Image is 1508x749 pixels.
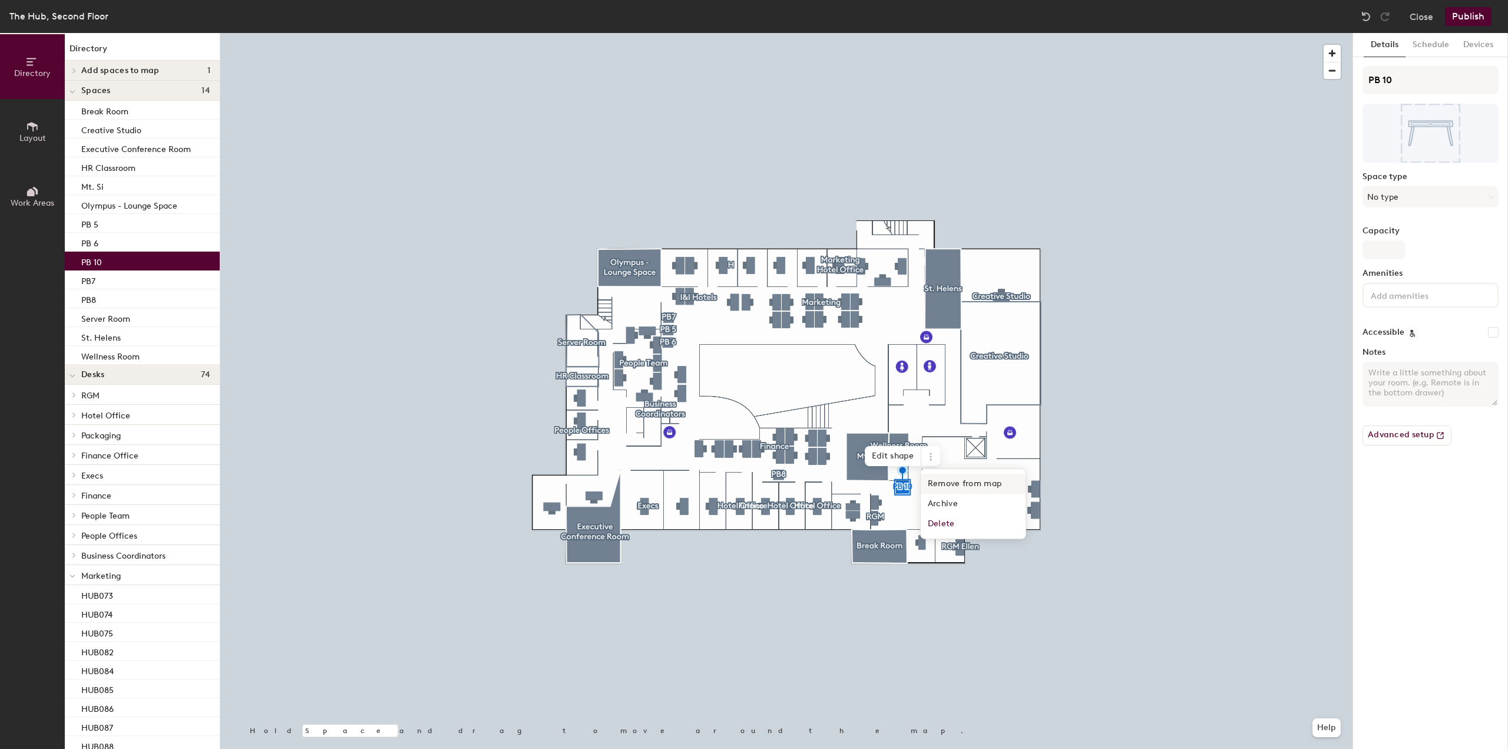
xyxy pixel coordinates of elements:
[81,292,96,305] p: PB8
[81,531,137,541] span: People Offices
[81,329,121,343] p: St. Helens
[1312,718,1341,737] button: Help
[14,68,51,78] span: Directory
[1363,425,1451,446] button: Advanced setup
[81,273,95,286] p: PB7
[81,571,121,581] span: Marketing
[81,511,130,521] span: People Team
[81,491,111,501] span: Finance
[81,197,177,211] p: Olympus - Lounge Space
[81,411,130,421] span: Hotel Office
[81,160,135,173] p: HR Classroom
[81,254,102,268] p: PB 10
[81,122,141,136] p: Creative Studio
[81,663,114,677] p: HUB084
[9,9,108,24] div: The Hub, Second Floor
[1363,172,1499,182] label: Space type
[81,471,103,481] span: Execs
[81,644,114,658] p: HUB082
[81,370,104,380] span: Desks
[1363,348,1499,357] label: Notes
[81,86,111,95] span: Spaces
[81,391,100,401] span: RGM
[81,588,113,601] p: HUB073
[81,235,98,249] p: PB 6
[921,494,1026,514] span: Archive
[81,431,121,441] span: Packaging
[81,551,166,561] span: Business Coordinators
[65,42,220,61] h1: Directory
[1406,33,1456,57] button: Schedule
[81,451,138,461] span: Finance Office
[81,625,113,639] p: HUB075
[921,474,1026,494] span: Remove from map
[921,514,1026,534] span: Delete
[1368,288,1474,302] input: Add amenities
[19,133,46,143] span: Layout
[81,103,128,117] p: Break Room
[1379,11,1391,22] img: Redo
[1364,33,1406,57] button: Details
[1363,186,1499,207] button: No type
[1360,11,1372,22] img: Undo
[201,86,210,95] span: 14
[81,66,160,75] span: Add spaces to map
[201,370,210,380] span: 74
[81,179,104,192] p: Mt. Si
[1363,328,1404,337] label: Accessible
[81,606,113,620] p: HUB074
[81,701,114,714] p: HUB086
[1363,104,1499,163] img: The space named PB 10
[1456,33,1500,57] button: Devices
[81,720,113,733] p: HUB087
[81,216,98,230] p: PB 5
[207,66,210,75] span: 1
[81,682,114,695] p: HUB085
[81,348,140,362] p: Wellness Room
[865,446,921,466] span: Edit shape
[1363,269,1499,278] label: Amenities
[81,311,130,324] p: Server Room
[1445,7,1492,26] button: Publish
[1363,226,1499,236] label: Capacity
[11,198,54,208] span: Work Areas
[1410,7,1433,26] button: Close
[81,141,191,154] p: Executive Conference Room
